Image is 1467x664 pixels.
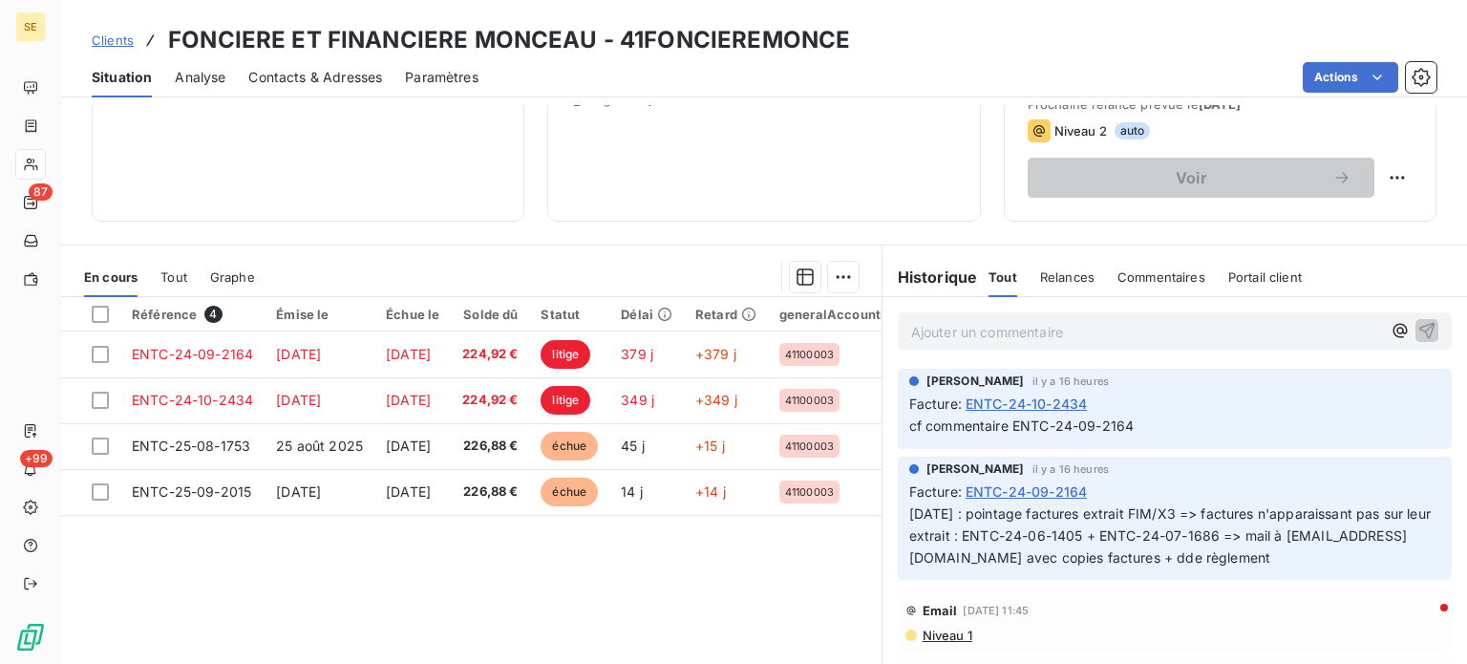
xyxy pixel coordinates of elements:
[541,432,598,461] span: échue
[785,349,834,360] span: 41100003
[882,266,978,289] h6: Historique
[405,68,478,87] span: Paramètres
[276,438,363,454] span: 25 août 2025
[909,394,962,414] span: Facture :
[1402,599,1448,645] iframe: Intercom live chat
[779,307,892,322] div: generalAccountId
[160,269,187,285] span: Tout
[785,395,834,406] span: 41100003
[541,307,598,322] div: Statut
[1028,158,1374,198] button: Voir
[695,483,726,500] span: +14 j
[168,23,850,57] h3: FONCIERE ET FINANCIERE MONCEAU - 41FONCIEREMONCE
[621,392,654,408] span: 349 j
[621,346,653,362] span: 379 j
[92,31,134,50] a: Clients
[989,269,1017,285] span: Tout
[462,391,518,410] span: 224,92 €
[621,307,672,322] div: Délai
[276,307,363,322] div: Émise le
[1117,269,1205,285] span: Commentaires
[1228,269,1302,285] span: Portail client
[132,483,251,500] span: ENTC-25-09-2015
[386,438,431,454] span: [DATE]
[909,482,962,502] span: Facture :
[966,482,1087,502] span: ENTC-24-09-2164
[20,450,53,467] span: +99
[15,622,46,653] img: Logo LeanPay
[132,392,253,408] span: ENTC-24-10-2434
[210,269,255,285] span: Graphe
[276,392,321,408] span: [DATE]
[84,269,138,285] span: En cours
[1115,122,1151,139] span: auto
[132,438,250,454] span: ENTC-25-08-1753
[1051,170,1332,185] span: Voir
[462,307,518,322] div: Solde dû
[963,605,1029,616] span: [DATE] 11:45
[621,483,643,500] span: 14 j
[29,183,53,201] span: 87
[204,306,222,323] span: 4
[1032,375,1109,387] span: il y a 16 heures
[1054,123,1107,139] span: Niveau 2
[909,418,1135,434] span: cf commentaire ENTC-24-09-2164
[909,505,1435,566] span: [DATE] : pointage factures extrait FIM/X3 => factures n'apparaissant pas sur leur extrait : ENTC-...
[621,438,645,454] span: 45 j
[966,394,1087,414] span: ENTC-24-10-2434
[785,440,834,452] span: 41100003
[175,68,225,87] span: Analyse
[695,438,725,454] span: +15 j
[926,373,1025,390] span: [PERSON_NAME]
[923,603,958,618] span: Email
[1040,269,1095,285] span: Relances
[92,32,134,48] span: Clients
[785,486,834,498] span: 41100003
[92,68,152,87] span: Situation
[276,346,321,362] span: [DATE]
[386,307,439,322] div: Échue le
[248,68,382,87] span: Contacts & Adresses
[462,345,518,364] span: 224,92 €
[541,478,598,506] span: échue
[695,392,737,408] span: +349 j
[695,307,756,322] div: Retard
[386,392,431,408] span: [DATE]
[132,346,253,362] span: ENTC-24-09-2164
[386,483,431,500] span: [DATE]
[132,306,253,323] div: Référence
[695,346,736,362] span: +379 j
[926,461,1025,478] span: [PERSON_NAME]
[386,346,431,362] span: [DATE]
[276,483,321,500] span: [DATE]
[462,482,518,502] span: 226,88 €
[1032,463,1109,475] span: il y a 16 heures
[541,340,590,369] span: litige
[921,628,972,643] span: Niveau 1
[541,386,590,415] span: litige
[15,11,46,42] div: SE
[1303,62,1398,93] button: Actions
[462,437,518,456] span: 226,88 €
